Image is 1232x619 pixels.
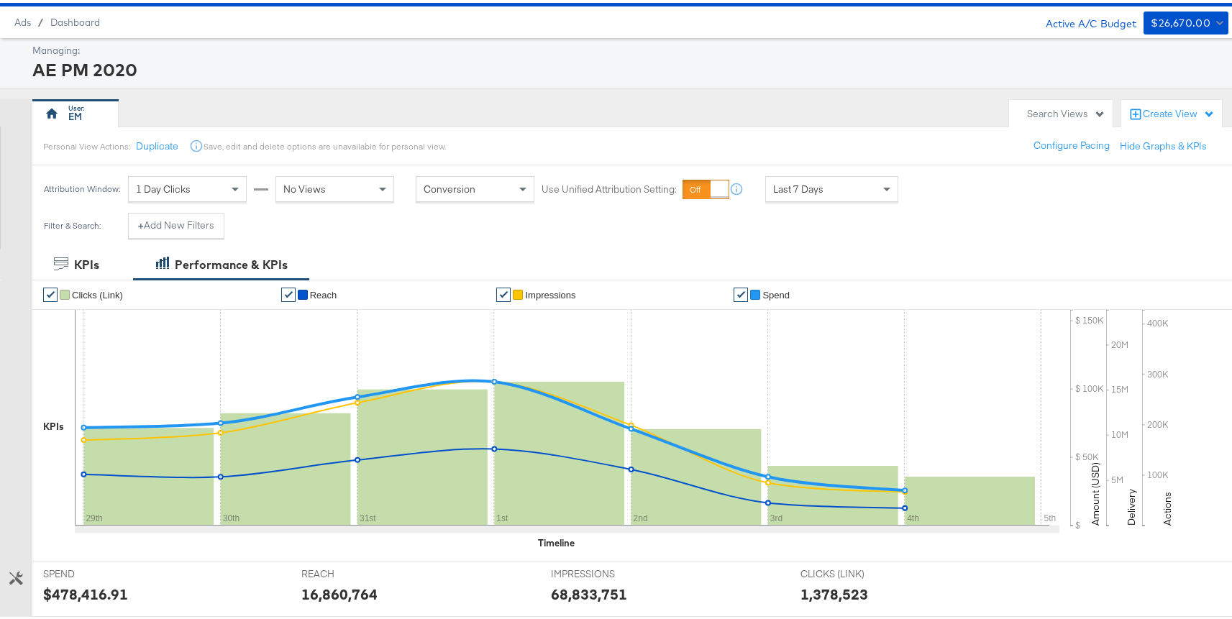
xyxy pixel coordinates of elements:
div: 1,378,523 [800,581,868,602]
span: 1 Day Clicks [136,180,191,193]
div: Active A/C Budget [1031,9,1136,30]
a: ✔ [496,285,511,299]
span: No Views [283,180,326,193]
span: / [31,14,50,25]
button: Duplicate [136,137,178,150]
div: Save, edit and delete options are unavailable for personal view. [204,138,446,150]
span: REACH [301,564,409,578]
div: EM [68,107,82,121]
span: CLICKS (LINK) [800,564,908,578]
div: Filter & Search: [43,218,101,228]
strong: + [138,216,144,229]
div: Managing: [32,41,1225,55]
span: Conversion [424,180,475,193]
div: $26,670.00 [1151,12,1210,29]
label: Use Unified Attribution Setting: [542,180,677,193]
text: Actions [1161,489,1174,523]
button: +Add New Filters [128,210,224,236]
span: Clicks (Link) [72,287,123,298]
div: $478,416.91 [43,581,128,602]
a: ✔ [43,285,58,299]
div: Attribution Window: [43,181,121,191]
div: AE PM 2020 [32,55,1225,79]
div: Personal View Actions: [43,138,130,150]
span: Ads [14,14,31,25]
div: 68,833,751 [551,581,627,602]
a: Dashboard [50,14,100,25]
a: ✔ [734,285,748,299]
div: Performance & KPIs [175,254,288,270]
span: Spend [762,287,790,298]
div: KPIs [74,254,99,270]
a: ✔ [281,285,296,299]
button: $26,670.00 [1144,9,1228,32]
span: SPEND [43,564,151,578]
div: Timeline [539,533,575,547]
div: Search Views [1027,104,1105,118]
button: Hide Graphs & KPIs [1120,137,1207,150]
span: Last 7 Days [773,180,823,193]
div: Create View [1143,104,1215,119]
button: Configure Pacing [1023,130,1120,156]
div: 16,860,764 [301,581,378,602]
text: Amount (USD) [1089,459,1102,523]
div: KPIs [43,417,64,431]
span: Impressions [525,287,575,298]
text: Delivery [1125,486,1138,523]
span: Reach [310,287,337,298]
span: IMPRESSIONS [551,564,659,578]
